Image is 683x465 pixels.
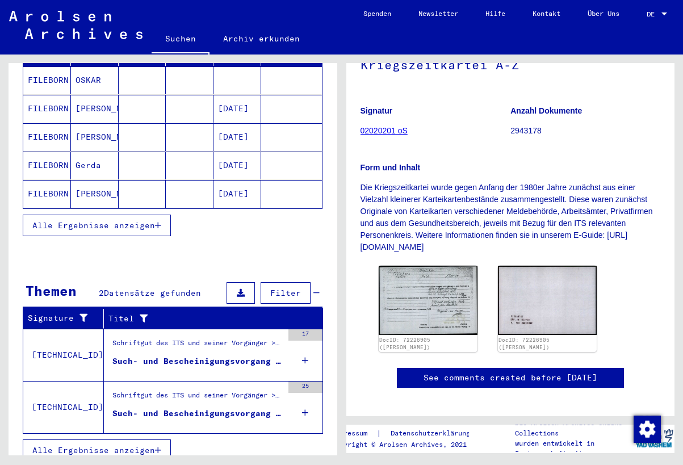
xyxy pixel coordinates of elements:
div: | [332,428,484,439]
mat-cell: [DATE] [213,95,261,123]
div: Signature [28,309,106,328]
div: Titel [108,313,300,325]
div: Titel [108,309,312,328]
div: Schriftgut des ITS und seiner Vorgänger > Bearbeitung von Anfragen > Fallbezogene [MEDICAL_DATA] ... [112,338,283,354]
mat-cell: [DATE] [213,152,261,179]
h1: Kriegszeitkartei A-Z [361,39,661,89]
div: Such- und Bescheinigungsvorgang Nr. 982.338 für [PERSON_NAME] geboren [DEMOGRAPHIC_DATA] [112,408,283,420]
p: Die Kriegszeitkartei wurde gegen Anfang der 1980er Jahre zunächst aus einer Vielzahl kleinerer Ka... [361,182,661,253]
mat-cell: [DATE] [213,123,261,151]
mat-cell: FILEBORN [23,66,71,94]
b: Form und Inhalt [361,163,421,172]
mat-cell: [DATE] [213,180,261,208]
mat-cell: FILEBORN [23,152,71,179]
mat-cell: [PERSON_NAME] [71,95,119,123]
b: Anzahl Dokumente [510,106,582,115]
p: 2943178 [510,125,660,137]
td: [TECHNICAL_ID] [23,381,104,433]
button: Alle Ergebnisse anzeigen [23,439,171,461]
span: DE [647,10,659,18]
mat-cell: FILEBORN [23,123,71,151]
mat-cell: Gerda [71,152,119,179]
b: Signatur [361,106,393,115]
button: Alle Ergebnisse anzeigen [23,215,171,236]
mat-cell: [PERSON_NAME] [71,123,119,151]
button: Filter [261,282,311,304]
div: Such- und Bescheinigungsvorgang Nr. 1.563.402 für [PERSON_NAME] geboren [DEMOGRAPHIC_DATA] [112,355,283,367]
mat-cell: OSKAR [71,66,119,94]
div: Themen [26,280,77,301]
span: Alle Ergebnisse anzeigen [32,220,155,231]
mat-cell: FILEBORN [23,180,71,208]
a: DocID: 72226905 ([PERSON_NAME]) [379,337,430,351]
a: Datenschutzerklärung [382,428,484,439]
a: 02020201 oS [361,126,408,135]
a: DocID: 72226905 ([PERSON_NAME]) [498,337,550,351]
mat-cell: FILEBORN [23,95,71,123]
img: Arolsen_neg.svg [9,11,143,39]
div: 25 [288,382,322,393]
div: Schriftgut des ITS und seiner Vorgänger > Bearbeitung von Anfragen > Fallbezogene [MEDICAL_DATA] ... [112,390,283,406]
a: Archiv erkunden [209,25,313,52]
a: See comments created before [DATE] [424,372,597,384]
span: 2 [99,288,104,298]
p: wurden entwickelt in Partnerschaft mit [515,438,634,459]
p: Die Arolsen Archives Online-Collections [515,418,634,438]
img: 002.jpg [498,266,597,334]
div: Signature [28,312,95,324]
img: 001.jpg [379,266,477,335]
span: Datensätze gefunden [104,288,201,298]
span: Alle Ergebnisse anzeigen [32,445,155,455]
span: Filter [270,288,301,298]
a: Impressum [332,428,376,439]
td: [TECHNICAL_ID] [23,329,104,381]
a: Suchen [152,25,209,55]
div: 17 [288,329,322,341]
mat-cell: [PERSON_NAME] [71,180,119,208]
p: Copyright © Arolsen Archives, 2021 [332,439,484,450]
img: Zustimmung ändern [634,416,661,443]
div: Zustimmung ändern [633,415,660,442]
